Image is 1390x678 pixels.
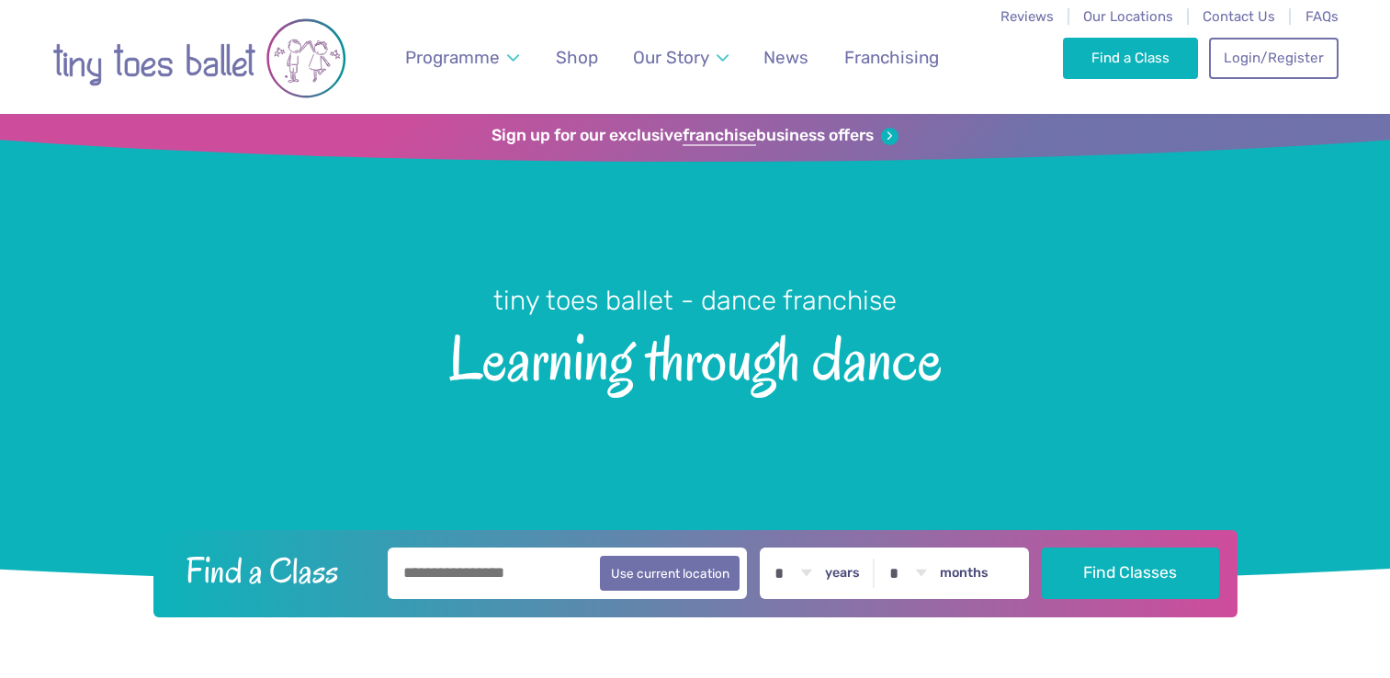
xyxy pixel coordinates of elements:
label: months [940,565,989,582]
strong: franchise [683,126,756,146]
a: Our Locations [1083,8,1173,25]
a: Our Story [624,36,737,79]
span: Franchising [844,47,939,68]
img: tiny toes ballet [52,12,346,105]
a: Login/Register [1209,38,1338,78]
span: Programme [405,47,500,68]
button: Use current location [600,556,740,591]
a: Contact Us [1203,8,1275,25]
a: FAQs [1305,8,1339,25]
a: Find a Class [1063,38,1198,78]
a: Shop [547,36,606,79]
span: Shop [556,47,598,68]
small: tiny toes ballet - dance franchise [493,285,897,316]
a: Sign up for our exclusivefranchisebusiness offers [492,126,898,146]
a: Reviews [1000,8,1054,25]
h2: Find a Class [171,548,375,593]
span: News [763,47,808,68]
a: News [755,36,818,79]
span: Our Story [633,47,709,68]
span: Learning through dance [32,319,1358,393]
button: Find Classes [1042,548,1219,599]
label: years [825,565,860,582]
a: Programme [396,36,527,79]
a: Franchising [835,36,947,79]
